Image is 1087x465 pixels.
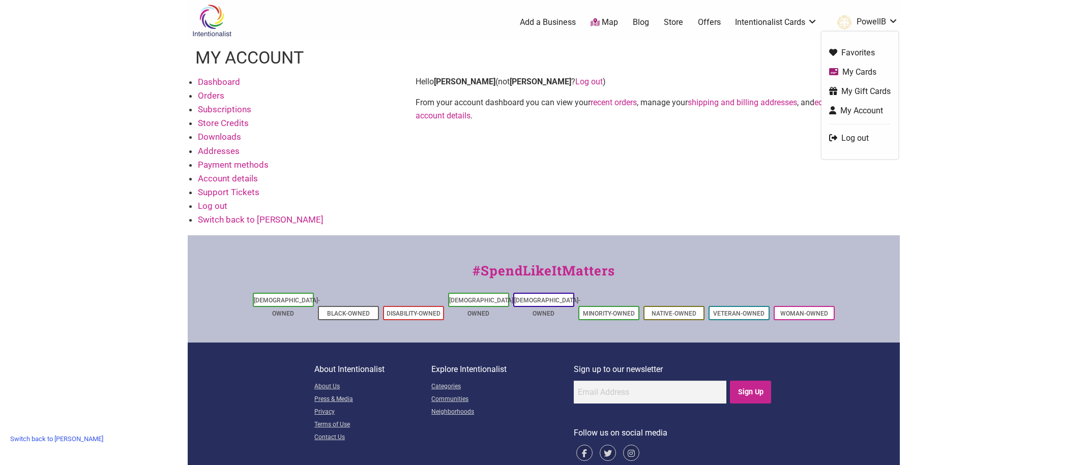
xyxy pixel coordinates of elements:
[198,90,224,101] a: Orders
[188,261,900,291] div: #SpendLikeItMatters
[198,77,240,87] a: Dashboard
[832,13,898,32] a: PowellB
[431,363,574,376] p: Explore Intentionalist
[591,98,637,107] a: recent orders
[188,75,401,235] nav: Account pages
[449,297,515,317] a: [DEMOGRAPHIC_DATA]-Owned
[314,406,431,419] a: Privacy
[829,132,891,144] a: Log out
[698,17,721,28] a: Offers
[198,118,249,128] a: Store Credits
[198,214,324,225] a: Switch back to [PERSON_NAME]
[575,77,603,86] a: Log out
[416,75,900,88] p: Hello (not ? )
[314,381,431,393] a: About Us
[829,85,891,97] a: My Gift Cards
[314,393,431,406] a: Press & Media
[416,96,900,122] p: From your account dashboard you can view your , manage your , and .
[188,4,236,37] img: Intentionalist
[520,17,576,28] a: Add a Business
[314,419,431,431] a: Terms of Use
[195,46,304,70] h1: My account
[198,201,227,211] a: Log out
[664,17,683,28] a: Store
[314,363,431,376] p: About Intentionalist
[510,77,571,86] strong: [PERSON_NAME]
[514,297,580,317] a: [DEMOGRAPHIC_DATA]-Owned
[387,310,440,317] a: Disability-Owned
[314,431,431,444] a: Contact Us
[735,17,817,28] a: Intentionalist Cards
[583,310,635,317] a: Minority-Owned
[198,104,251,114] a: Subscriptions
[198,132,241,142] a: Downloads
[198,146,240,156] a: Addresses
[633,17,649,28] a: Blog
[198,173,258,183] a: Account details
[431,406,574,419] a: Neighborhoods
[574,381,726,404] input: Email Address
[829,105,891,116] a: My Account
[198,160,269,170] a: Payment methods
[574,426,773,440] p: Follow us on social media
[688,98,797,107] a: shipping and billing addresses
[431,381,574,393] a: Categories
[713,310,765,317] a: Veteran-Owned
[431,393,574,406] a: Communities
[434,77,495,86] strong: [PERSON_NAME]
[652,310,696,317] a: Native-Owned
[591,17,618,28] a: Map
[829,66,891,78] a: My Cards
[730,381,771,404] input: Sign Up
[198,187,259,197] a: Support Tickets
[574,363,773,376] p: Sign up to our newsletter
[327,310,370,317] a: Black-Owned
[416,98,898,120] a: edit your password and account details
[254,297,320,317] a: [DEMOGRAPHIC_DATA]-Owned
[829,47,891,58] a: Favorites
[5,431,108,447] a: Switch back to [PERSON_NAME]
[780,310,828,317] a: Woman-Owned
